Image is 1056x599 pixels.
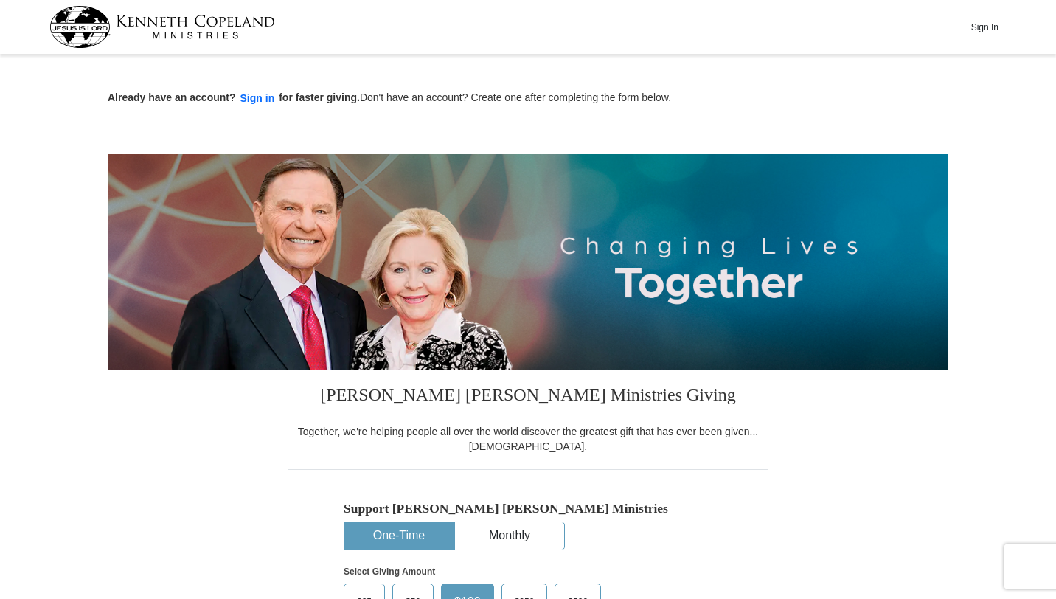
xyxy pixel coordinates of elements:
h3: [PERSON_NAME] [PERSON_NAME] Ministries Giving [288,370,768,424]
img: kcm-header-logo.svg [49,6,275,48]
h5: Support [PERSON_NAME] [PERSON_NAME] Ministries [344,501,712,516]
button: One-Time [344,522,454,550]
button: Sign In [962,15,1007,38]
p: Don't have an account? Create one after completing the form below. [108,90,948,107]
strong: Already have an account? for faster giving. [108,91,360,103]
button: Monthly [455,522,564,550]
button: Sign in [236,90,279,107]
strong: Select Giving Amount [344,567,435,577]
div: Together, we're helping people all over the world discover the greatest gift that has ever been g... [288,424,768,454]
